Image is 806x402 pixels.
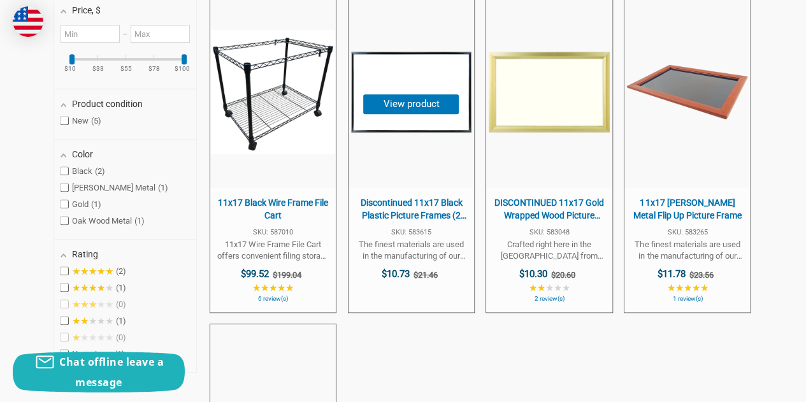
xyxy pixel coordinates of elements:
span: – [120,29,130,39]
span: $10.73 [381,268,409,280]
ins: $78 [141,66,168,72]
span: New [61,116,101,126]
span: 1 review(s) [631,296,744,302]
span: The finest materials are used in the manufacturing of our 11x17 metal picture frames. Each frame ... [631,239,744,262]
span: ★★★★★ [252,283,294,293]
span: The finest materials are used in the manufacturing of our 11x17 metal picture frames. This frame ... [355,239,468,262]
span: Crafted right here in the [GEOGRAPHIC_DATA] from start to finish. Only quality hardwoods and the ... [493,239,605,262]
span: Gold [61,199,101,210]
span: , $ [92,5,101,15]
span: Color [72,149,93,159]
ins: $55 [113,66,140,72]
span: [PERSON_NAME] Metal [61,183,168,193]
span: 1 [116,316,126,326]
span: ★★★★★ [72,299,113,310]
ins: $10 [57,66,83,72]
input: Min [61,25,120,43]
span: $10.30 [519,268,547,280]
span: Black [61,166,105,176]
ins: $33 [85,66,112,72]
span: Oak Wood Metal [61,216,145,226]
span: 0 [116,299,126,309]
span: 2 review(s) [493,296,605,302]
span: Rating [72,249,98,259]
span: 11x17 Black Wire Frame File Cart [217,197,329,222]
span: SKU: 583615 [355,229,468,236]
span: Product condition [72,99,143,109]
span: 6 review(s) [217,296,329,302]
span: 1 [116,283,126,292]
span: 2 [95,166,105,176]
span: SKU: 583265 [631,229,744,236]
span: 1 [134,216,145,226]
span: ★★★★★ [72,333,113,343]
span: ★★★★★ [666,283,708,293]
span: Price [72,5,101,15]
img: duty and tax information for United States [13,6,43,37]
span: SKU: 587010 [217,229,329,236]
input: Max [131,25,190,43]
span: 1 [158,183,168,192]
img: Discontinued 11x17 Black Plastic Picture Frames (2 per Package) [349,30,473,154]
span: $99.52 [241,268,269,280]
span: $20.60 [551,270,575,280]
span: 1 [91,199,101,209]
span: 5 [91,116,101,126]
span: 0 [116,333,126,342]
span: DISCONTINUED 11x17 Gold Wrapped Wood Picture Frame [493,197,605,222]
span: $21.46 [413,270,437,280]
span: ★★★★★ [529,283,570,293]
button: Chat offline leave a message [13,352,185,392]
span: ★★★★★ [72,316,113,326]
button: View product [363,94,459,114]
span: $199.04 [273,270,301,280]
span: 11x17 Wire Frame File Cart offers convenient filing storage with the capability of rolling the ca... [217,239,329,262]
span: Chat offline leave a message [59,355,164,389]
span: 2 [116,266,126,276]
span: SKU: 583048 [493,229,605,236]
span: 11x17 [PERSON_NAME] Metal Flip Up Picture Frame [631,197,744,222]
span: ★★★★★ [72,283,113,293]
span: $23.56 [689,270,714,280]
span: Discontinued 11x17 Black Plastic Picture Frames (2 per Package) [355,197,468,222]
span: ★★★★★ [72,266,113,276]
ins: $100 [169,66,196,72]
span: $11.78 [658,268,686,280]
